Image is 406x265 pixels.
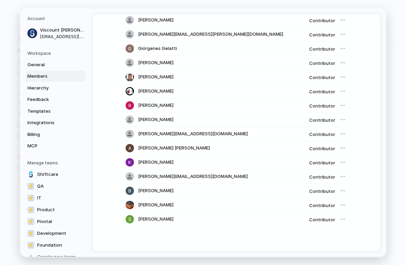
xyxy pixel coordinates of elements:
[309,103,335,109] span: Contributor
[309,217,335,222] span: Contributor
[25,180,86,191] a: ⚡QA
[25,169,86,180] a: Shiftcare
[138,130,247,137] span: [PERSON_NAME][EMAIL_ADDRESS][DOMAIN_NAME]
[37,182,44,189] span: QA
[309,32,335,37] span: Contributor
[27,16,86,22] h5: Account
[37,218,52,225] span: Pivotal
[27,182,34,189] div: ⚡
[25,117,86,128] a: Integrations
[309,203,335,208] span: Contributor
[25,94,86,105] a: Feedback
[27,61,72,68] span: General
[138,159,173,166] span: [PERSON_NAME]
[25,129,86,140] a: Billing
[138,17,173,24] span: [PERSON_NAME]
[309,60,335,66] span: Contributor
[309,46,335,52] span: Contributor
[138,74,173,80] span: [PERSON_NAME]
[37,253,76,260] span: Create new team
[27,194,34,201] div: ⚡
[138,216,173,223] span: [PERSON_NAME]
[27,131,72,138] span: Billing
[138,45,177,52] span: Giórgenes Gelatti
[309,131,335,137] span: Contributor
[138,102,173,109] span: [PERSON_NAME]
[138,145,210,152] span: [PERSON_NAME] [PERSON_NAME]
[138,202,173,208] span: [PERSON_NAME]
[309,89,335,94] span: Contributor
[309,188,335,194] span: Contributor
[25,239,86,250] a: ⚡Foundation
[25,25,86,42] a: Viscount [PERSON_NAME][EMAIL_ADDRESS][PERSON_NAME][DOMAIN_NAME]
[27,241,34,248] div: ⚡
[309,174,335,180] span: Contributor
[309,160,335,165] span: Contributor
[309,75,335,80] span: Contributor
[25,192,86,203] a: ⚡IT
[25,82,86,93] a: Hierarchy
[37,206,55,213] span: Product
[138,173,247,180] span: [PERSON_NAME][EMAIL_ADDRESS][DOMAIN_NAME]
[37,171,58,178] span: Shiftcare
[27,108,72,114] span: Templates
[25,228,86,239] a: ⚡Development
[309,117,335,123] span: Contributor
[138,187,173,194] span: [PERSON_NAME]
[37,230,66,237] span: Development
[27,50,86,56] h5: Workspace
[309,146,335,151] span: Contributor
[25,204,86,215] a: ⚡Product
[40,27,84,34] span: Viscount [PERSON_NAME]
[27,230,34,237] div: ⚡
[309,18,335,23] span: Contributor
[37,241,62,248] span: Foundation
[27,84,72,91] span: Hierarchy
[27,206,34,213] div: ⚡
[27,160,86,166] h5: Manage teams
[27,96,72,103] span: Feedback
[27,119,72,126] span: Integrations
[138,59,173,66] span: [PERSON_NAME]
[25,105,86,117] a: Templates
[27,73,72,80] span: Members
[25,140,86,152] a: MCP
[27,218,34,225] div: ⚡
[25,71,86,82] a: Members
[138,88,173,95] span: [PERSON_NAME]
[27,143,72,149] span: MCP
[138,116,173,123] span: [PERSON_NAME]
[138,31,283,38] span: [PERSON_NAME][EMAIL_ADDRESS][PERSON_NAME][DOMAIN_NAME]
[25,251,86,262] a: Create new team
[25,216,86,227] a: ⚡Pivotal
[37,194,41,201] span: IT
[25,59,86,70] a: General
[40,33,84,40] span: [EMAIL_ADDRESS][PERSON_NAME][DOMAIN_NAME]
